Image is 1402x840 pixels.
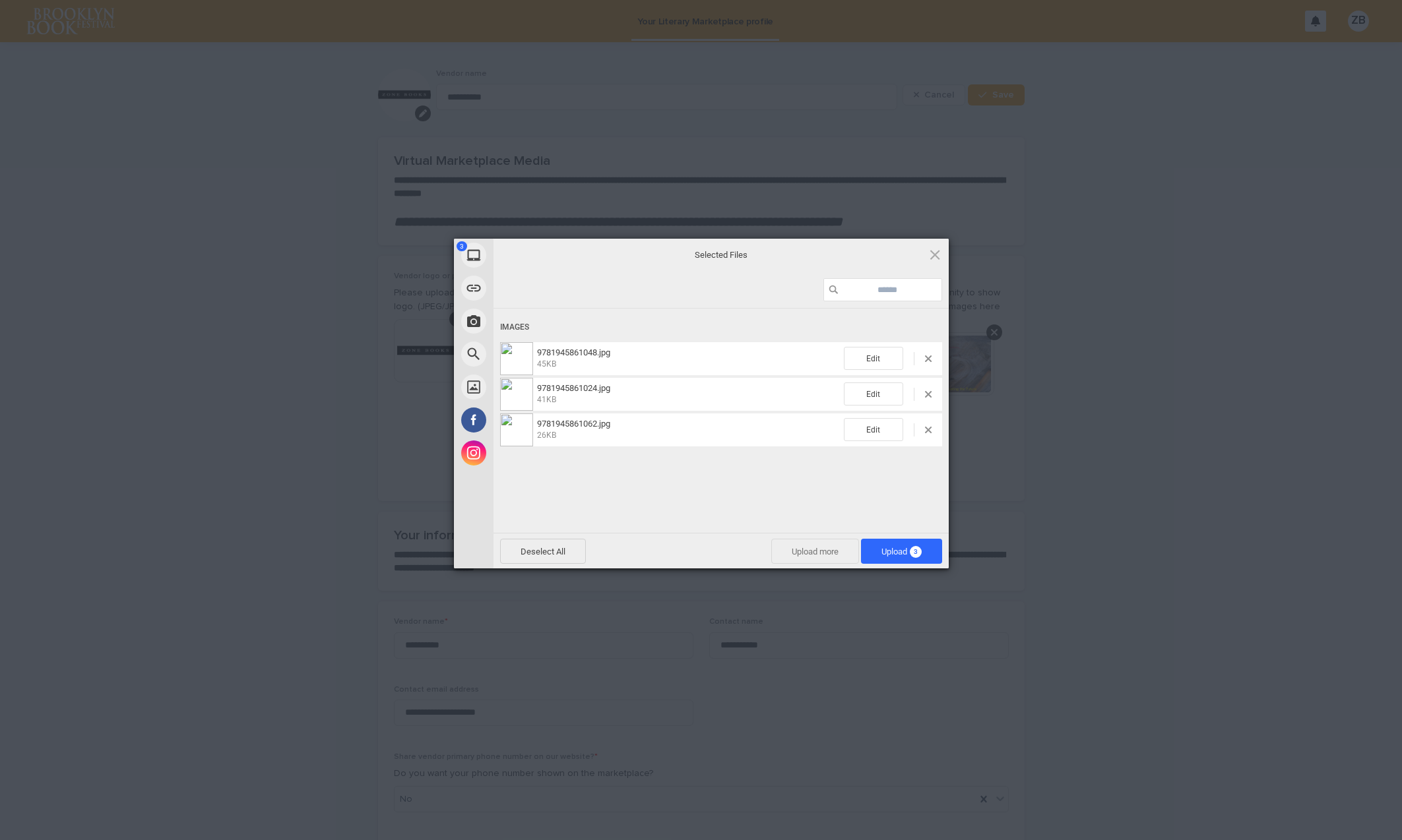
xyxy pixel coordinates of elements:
[537,359,556,369] span: 45KB
[910,546,922,558] span: 3
[500,378,533,411] img: c16de48e-63d3-4bfb-a2a5-146a1c851fbe
[533,419,844,440] span: 9781945861062.jpg
[457,241,467,251] span: 3
[881,547,922,556] span: Upload
[844,347,903,370] span: Edit
[500,342,533,375] img: cd4fa446-15c5-4795-b364-d3a7d561a526
[589,249,853,261] span: Selected Files
[454,371,612,404] div: Unsplash
[454,305,612,338] div: Take Photo
[533,383,844,405] span: 9781945861024.jpg
[928,247,942,262] span: Click here or hit ESC to close picker
[500,315,942,340] div: Images
[771,539,859,564] span: Upload more
[537,431,556,440] span: 26KB
[844,418,903,441] span: Edit
[454,239,612,272] div: My Device
[454,436,612,469] div: Instagram
[454,404,612,436] div: Facebook
[537,419,610,429] span: 9781945861062.jpg
[533,347,844,369] span: 9781945861048.jpg
[537,395,556,404] span: 41KB
[861,539,942,564] span: Upload
[537,383,610,393] span: 9781945861024.jpg
[454,272,612,305] div: Link (URL)
[454,338,612,371] div: Web Search
[500,539,586,564] span: Deselect All
[537,347,610,357] span: 9781945861048.jpg
[844,382,903,405] span: Edit
[500,413,533,446] img: 2901ea9c-fe16-4e2f-bc31-f9ced809173b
